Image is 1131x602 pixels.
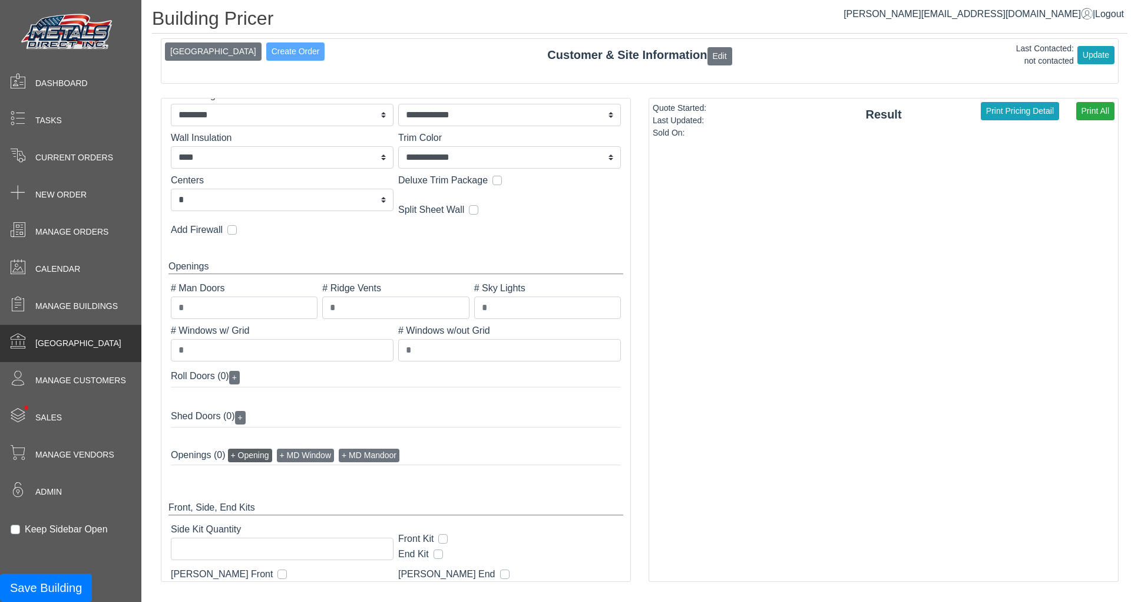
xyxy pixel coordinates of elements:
[25,522,108,537] label: Keep Sidebar Open
[1077,46,1115,64] button: Update
[11,389,41,427] span: •
[229,371,240,384] button: +
[152,7,1127,34] h1: Building Pricer
[171,223,223,237] label: Add Firewall
[171,131,393,145] label: Wall Insulation
[171,446,621,465] div: Openings (0)
[171,281,318,295] label: # Man Doors
[168,501,623,515] div: Front, Side, End Kits
[1016,42,1074,67] div: Last Contacted: not contacted
[649,106,1118,123] div: Result
[398,567,495,581] label: [PERSON_NAME] End
[35,152,113,164] span: Current Orders
[171,406,621,427] div: Shed Doors (0)
[398,203,464,217] label: Split Sheet Wall
[398,173,488,187] label: Deluxe Trim Package
[18,11,118,54] img: Metals Direct Inc Logo
[235,411,246,425] button: +
[35,77,88,90] span: Dashboard
[277,449,335,462] button: + MD Window
[981,102,1059,120] button: Print Pricing Detail
[171,522,389,537] label: Side Kit Quantity
[171,324,393,338] label: # Windows w/ Grid
[228,449,272,462] button: + Opening
[1095,9,1124,19] span: Logout
[398,547,429,561] label: End Kit
[35,189,87,201] span: New Order
[844,7,1124,21] div: |
[35,114,62,127] span: Tasks
[266,42,325,61] button: Create Order
[161,46,1118,65] div: Customer & Site Information
[35,486,62,498] span: Admin
[398,324,621,338] label: # Windows w/out Grid
[35,337,121,350] span: [GEOGRAPHIC_DATA]
[165,42,262,61] button: [GEOGRAPHIC_DATA]
[171,567,273,581] label: [PERSON_NAME] Front
[653,127,706,139] div: Sold On:
[707,47,732,65] button: Edit
[653,102,706,114] div: Quote Started:
[171,173,393,187] label: Centers
[35,263,80,275] span: Calendar
[35,300,118,312] span: Manage Buildings
[35,449,114,461] span: Manage Vendors
[474,281,621,295] label: # Sky Lights
[398,131,621,145] label: Trim Color
[844,9,1093,19] a: [PERSON_NAME][EMAIL_ADDRESS][DOMAIN_NAME]
[168,259,623,274] div: Openings
[35,374,126,387] span: Manage Customers
[171,366,621,387] div: Roll Doors (0)
[35,412,62,424] span: Sales
[398,532,434,546] label: Front Kit
[653,114,706,127] div: Last Updated:
[1076,102,1115,120] button: Print All
[322,281,469,295] label: # Ridge Vents
[35,226,108,238] span: Manage Orders
[339,449,399,462] button: + MD Mandoor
